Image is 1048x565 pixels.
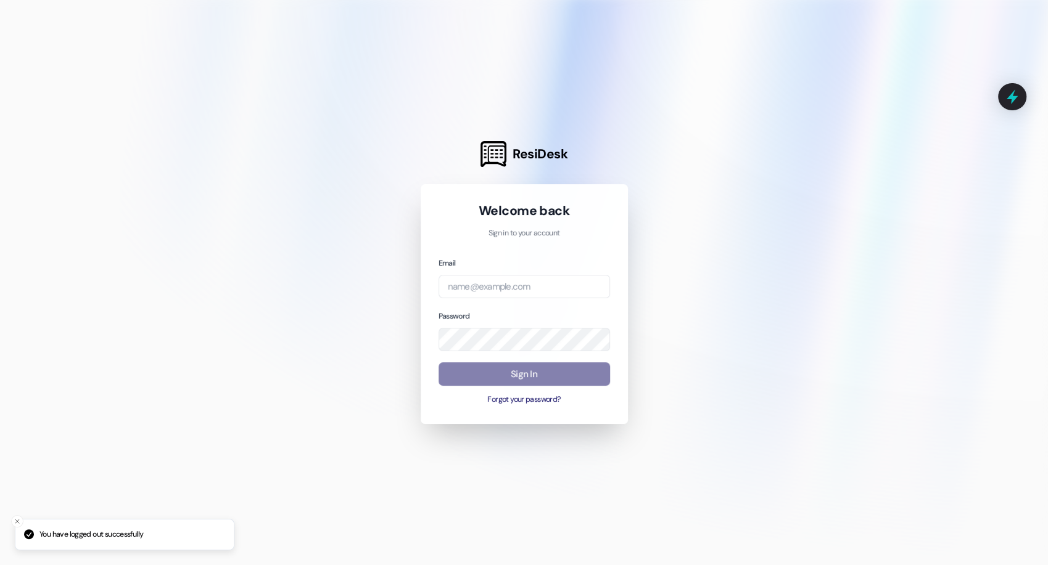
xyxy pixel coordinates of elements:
[439,258,456,268] label: Email
[481,141,506,167] img: ResiDesk Logo
[513,145,567,163] span: ResiDesk
[439,228,610,239] p: Sign in to your account
[439,311,470,321] label: Password
[439,362,610,386] button: Sign In
[11,515,23,527] button: Close toast
[439,202,610,219] h1: Welcome back
[439,275,610,299] input: name@example.com
[39,529,143,540] p: You have logged out successfully
[439,394,610,405] button: Forgot your password?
